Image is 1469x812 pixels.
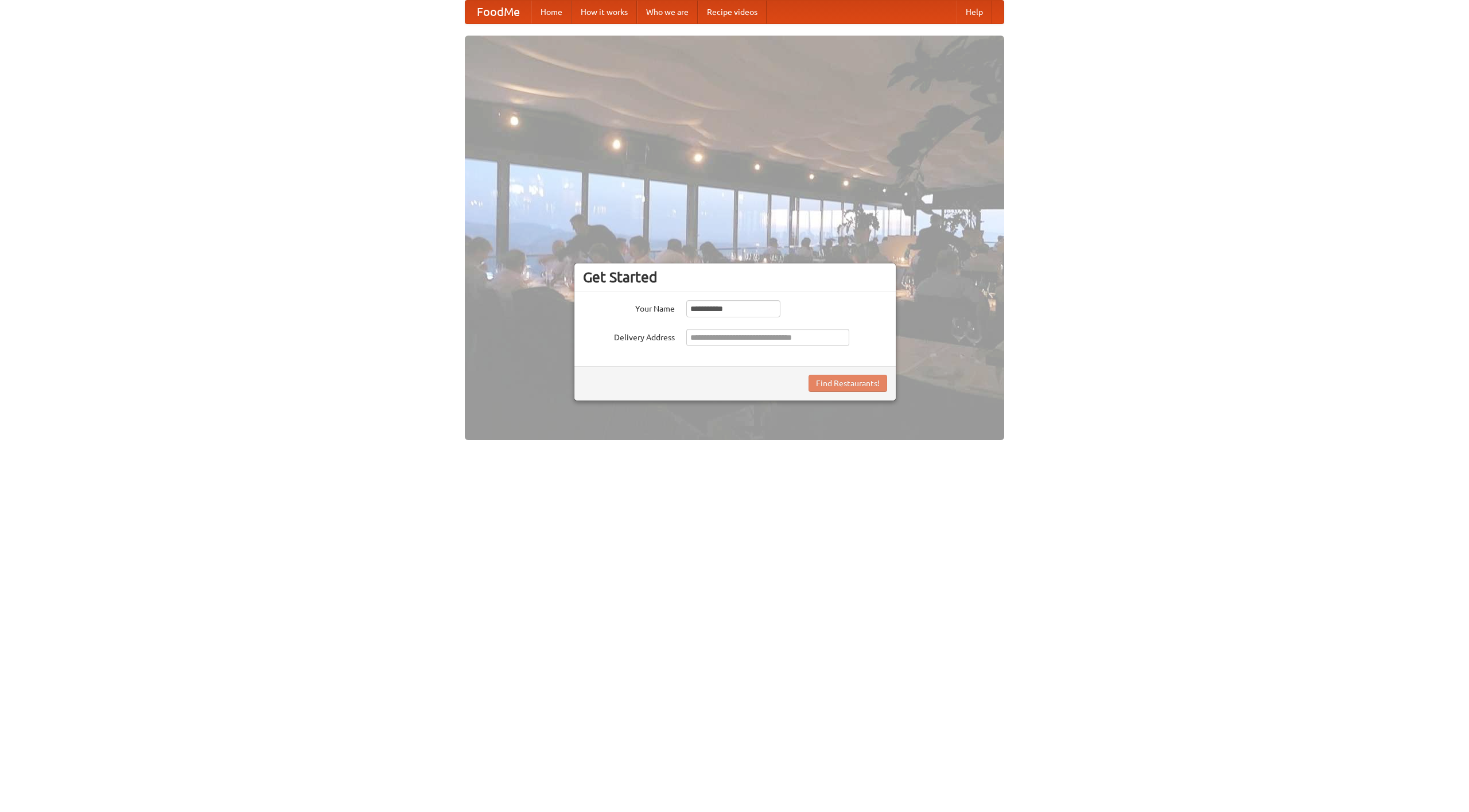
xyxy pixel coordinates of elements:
label: Delivery Address [583,329,675,343]
label: Your Name [583,300,675,314]
h3: Get Started [583,269,887,286]
a: Who we are [637,1,698,24]
a: FoodMe [465,1,531,24]
a: Help [957,1,992,24]
a: How it works [572,1,637,24]
a: Home [531,1,572,24]
button: Find Restaurants! [809,375,887,392]
a: Recipe videos [698,1,767,24]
